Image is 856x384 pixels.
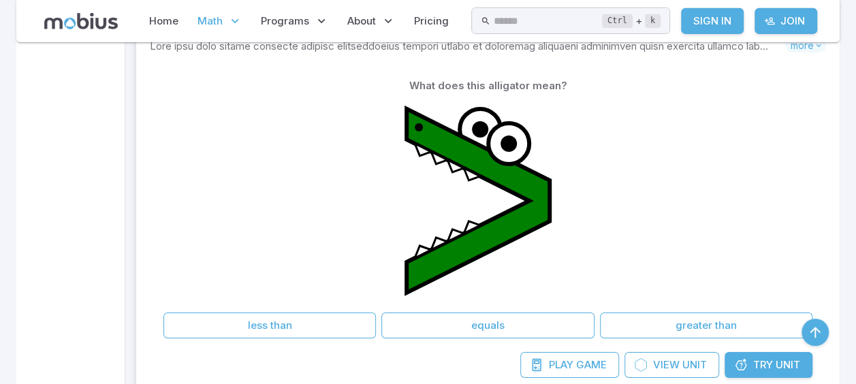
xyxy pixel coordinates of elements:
button: greater than [600,313,812,338]
span: Unit [682,357,707,372]
a: TryUnit [725,352,812,378]
a: Home [145,5,183,37]
span: Unit [776,357,800,372]
div: + [602,13,661,29]
p: Lore ipsu dolo sitame consecte adipisc elitseddoeius tempori utlabo et doloremag aliquaeni admini... [150,39,785,54]
kbd: Ctrl [602,14,633,28]
button: less than [163,313,376,338]
a: Sign In [681,8,744,34]
a: Join [755,8,817,34]
kbd: k [645,14,661,28]
a: ViewUnit [624,352,719,378]
span: View [653,357,680,372]
p: What does this alligator mean? [409,78,567,93]
a: Pricing [410,5,453,37]
span: Math [197,14,223,29]
span: Play [549,357,573,372]
span: About [347,14,376,29]
button: equals [381,313,594,338]
span: Try [753,357,773,372]
a: PlayGame [520,352,619,378]
span: Programs [261,14,309,29]
span: Game [576,357,607,372]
